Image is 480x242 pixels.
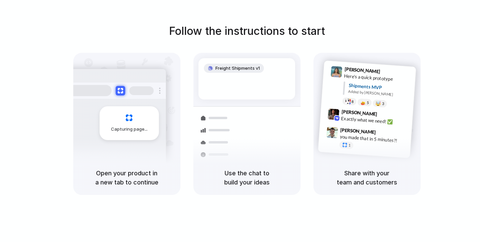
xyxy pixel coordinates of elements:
[169,23,325,39] h1: Follow the instructions to start
[351,100,353,103] span: 8
[322,169,412,187] h5: Share with your team and customers
[341,115,409,126] div: Exactly what we need! ✅
[382,102,384,106] span: 3
[81,169,172,187] h5: Open your product in a new tab to continue
[379,111,393,119] span: 9:42 AM
[215,65,260,72] span: Freight Shipments v1
[378,129,392,137] span: 9:47 AM
[348,144,350,147] span: 1
[348,82,411,93] div: Shipments MVP
[375,101,381,106] div: 🤯
[348,89,410,98] div: Added by [PERSON_NAME]
[111,126,149,133] span: Capturing page
[366,101,369,104] span: 5
[344,65,380,75] span: [PERSON_NAME]
[340,133,407,145] div: you made that in 5 minutes?!
[201,169,292,187] h5: Use the chat to build your ideas
[344,72,411,84] div: Here's a quick prototype
[382,68,396,76] span: 9:41 AM
[341,108,377,117] span: [PERSON_NAME]
[340,126,376,136] span: [PERSON_NAME]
